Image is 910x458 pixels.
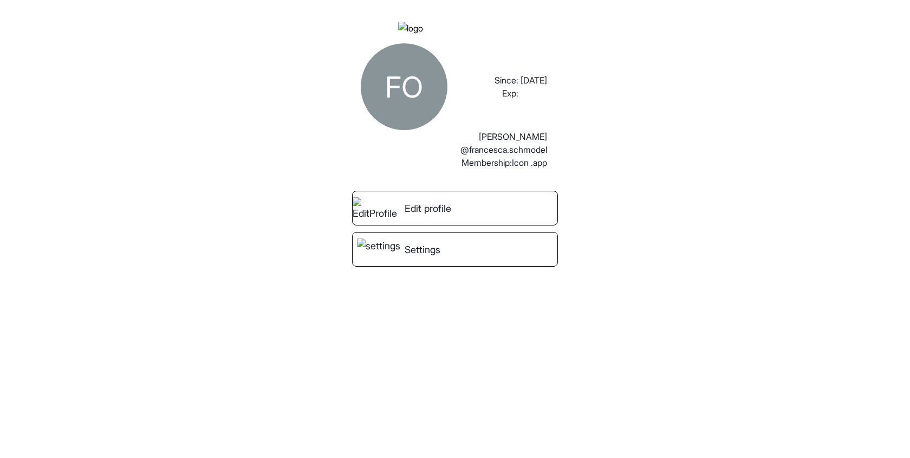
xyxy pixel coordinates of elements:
img: EditProfile [353,197,405,219]
span: FO [385,69,423,105]
p: Membership: Icon .app [461,156,547,169]
span: Edit profile [405,201,451,216]
p: @francesca.schmodel [460,143,547,156]
img: logo [398,22,512,35]
p: [DATE] [521,74,547,87]
div: Francesca Osborn [361,43,447,130]
a: EditProfileEdit profile [352,191,558,225]
p: Exp: [502,87,518,100]
img: settings [357,238,400,260]
a: settingsSettings [352,232,558,267]
p: Since: [495,74,518,87]
p: [PERSON_NAME] [479,130,547,143]
span: Settings [405,242,440,257]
